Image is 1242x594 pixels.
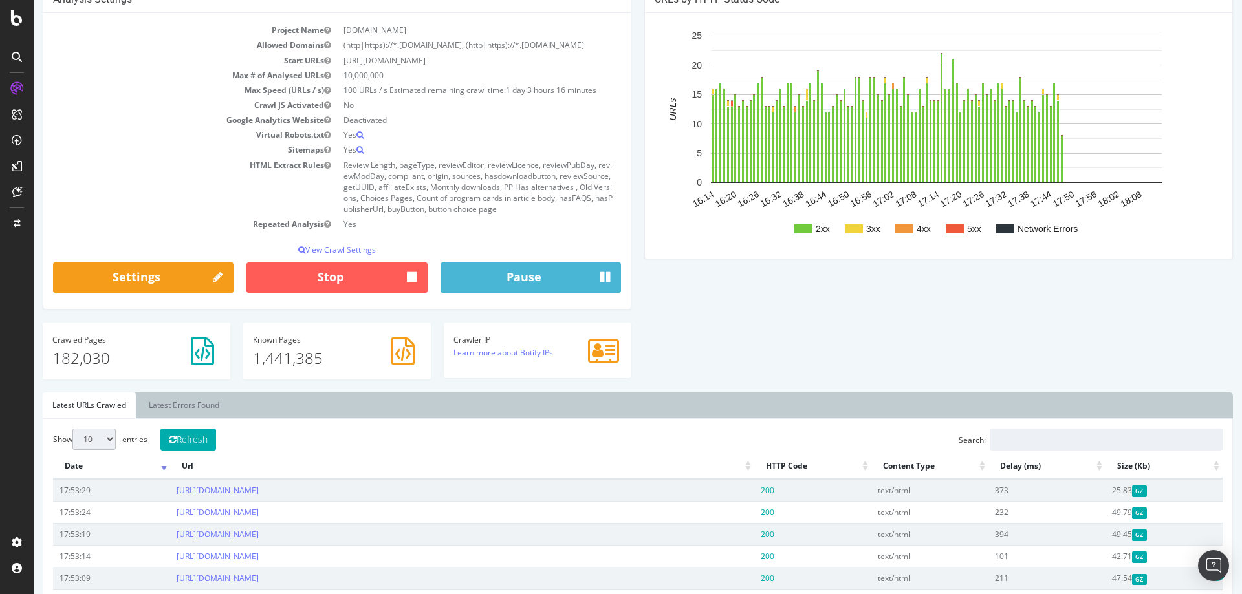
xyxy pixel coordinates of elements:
td: Review Length, pageType, reviewEditor, reviewLicence, reviewPubDay, reviewModDay, compliant, orig... [303,158,587,217]
a: [URL][DOMAIN_NAME] [143,573,225,584]
text: 25 [658,31,668,41]
button: Stop [213,262,393,293]
text: 5xx [933,224,948,234]
td: Sitemaps [19,142,303,157]
label: Search: [925,429,1189,451]
td: 17:53:14 [19,545,136,567]
text: 18:02 [1062,189,1087,209]
text: 17:08 [860,189,885,209]
td: 49.79 [1072,501,1189,523]
td: Yes [303,142,587,157]
td: text/html [838,567,955,589]
td: text/html [838,479,955,501]
text: 2xx [782,224,796,234]
th: Content Type: activate to sort column ascending [838,454,955,479]
text: 0 [663,178,668,188]
td: 49.45 [1072,523,1189,545]
a: [URL][DOMAIN_NAME] [143,529,225,540]
td: Virtual Robots.txt [19,127,303,142]
h4: Pages Known [219,335,387,344]
span: 1 day 3 hours 16 minutes [472,85,563,96]
h4: Crawler IP [420,335,588,344]
text: 16:26 [703,189,728,209]
td: 17:53:09 [19,567,136,589]
th: Size (Kb): activate to sort column ascending [1072,454,1189,479]
td: Yes [303,127,587,142]
text: 17:38 [972,189,997,209]
td: Max # of Analysed URLs [19,68,303,83]
text: 10 [658,119,668,129]
td: Repeated Analysis [19,217,303,231]
text: 17:50 [1018,189,1043,209]
span: Gzipped Content [1098,485,1113,496]
td: 17:53:19 [19,523,136,545]
a: Learn more about Botify IPs [420,347,519,358]
text: 15 [658,89,668,100]
td: [DOMAIN_NAME] [303,23,587,37]
select: Showentries [39,429,82,450]
td: Yes [303,217,587,231]
a: [URL][DOMAIN_NAME] [143,485,225,496]
text: 16:44 [770,189,795,209]
td: Project Name [19,23,303,37]
text: 17:32 [950,189,975,209]
td: Google Analytics Website [19,112,303,127]
text: 17:44 [995,189,1020,209]
text: Network Errors [984,224,1044,234]
td: 17:53:24 [19,501,136,523]
td: 25.83 [1072,479,1189,501]
text: 16:14 [657,189,682,209]
td: 394 [955,523,1072,545]
button: Refresh [127,429,182,451]
td: [URL][DOMAIN_NAME] [303,53,587,68]
span: Gzipped Content [1098,574,1113,585]
span: 200 [727,485,741,496]
text: 16:56 [815,189,840,209]
text: 5 [663,148,668,158]
text: 16:50 [792,189,818,209]
a: Latest URLs Crawled [9,392,102,418]
text: 16:38 [747,189,772,209]
td: Max Speed (URLs / s) [19,83,303,98]
p: 1,441,385 [219,347,387,369]
text: 16:20 [680,189,705,209]
text: URLs [634,98,644,121]
td: 17:53:29 [19,479,136,501]
button: Pause [407,262,587,293]
text: 17:20 [905,189,930,209]
svg: A chart. [621,23,1184,249]
span: 200 [727,551,741,562]
td: HTML Extract Rules [19,158,303,217]
text: 17:56 [1040,189,1065,209]
text: 17:26 [928,189,953,209]
span: 200 [727,529,741,540]
td: 211 [955,567,1072,589]
th: HTTP Code: activate to sort column ascending [721,454,838,479]
a: Settings [19,262,200,293]
span: 200 [727,573,741,584]
label: Show entries [19,429,114,450]
td: (http|https)://*.[DOMAIN_NAME], (http|https)://*.[DOMAIN_NAME] [303,37,587,52]
a: Latest Errors Found [105,392,195,418]
text: 3xx [833,224,847,234]
th: Url: activate to sort column ascending [136,454,720,479]
p: 182,030 [19,347,187,369]
td: 42.71 [1072,545,1189,567]
td: Allowed Domains [19,37,303,52]
th: Date: activate to sort column ascending [19,454,136,479]
input: Search: [956,429,1189,451]
td: 232 [955,501,1072,523]
text: 4xx [883,224,897,234]
text: 17:02 [837,189,862,209]
td: Crawl JS Activated [19,98,303,112]
th: Delay (ms): activate to sort column ascending [955,454,1072,479]
p: View Crawl Settings [19,244,587,255]
h4: Pages Crawled [19,335,187,344]
text: 17:14 [882,189,908,209]
td: text/html [838,545,955,567]
a: [URL][DOMAIN_NAME] [143,507,225,518]
td: Start URLs [19,53,303,68]
td: No [303,98,587,112]
td: 10,000,000 [303,68,587,83]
